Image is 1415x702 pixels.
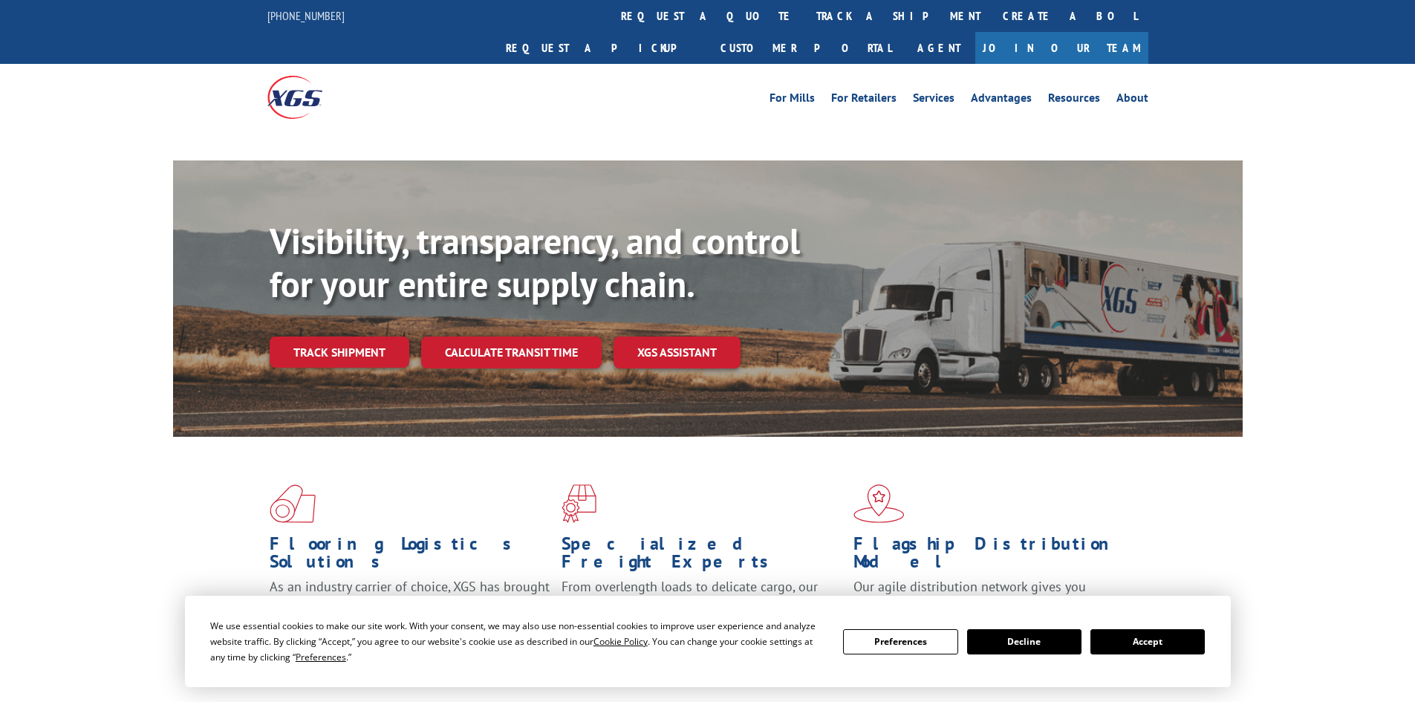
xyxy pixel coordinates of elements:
img: xgs-icon-flagship-distribution-model-red [853,484,905,523]
h1: Specialized Freight Experts [562,535,842,578]
a: Services [913,92,954,108]
a: Customer Portal [709,32,902,64]
div: Cookie Consent Prompt [185,596,1231,687]
button: Preferences [843,629,957,654]
a: Agent [902,32,975,64]
p: From overlength loads to delicate cargo, our experienced staff knows the best way to move your fr... [562,578,842,644]
a: Advantages [971,92,1032,108]
a: Resources [1048,92,1100,108]
div: We use essential cookies to make our site work. With your consent, we may also use non-essential ... [210,618,825,665]
img: xgs-icon-total-supply-chain-intelligence-red [270,484,316,523]
h1: Flooring Logistics Solutions [270,535,550,578]
button: Accept [1090,629,1205,654]
a: Request a pickup [495,32,709,64]
a: For Mills [770,92,815,108]
b: Visibility, transparency, and control for your entire supply chain. [270,218,800,307]
span: As an industry carrier of choice, XGS has brought innovation and dedication to flooring logistics... [270,578,550,631]
a: Join Our Team [975,32,1148,64]
img: xgs-icon-focused-on-flooring-red [562,484,596,523]
span: Cookie Policy [593,635,648,648]
button: Decline [967,629,1081,654]
a: For Retailers [831,92,897,108]
a: [PHONE_NUMBER] [267,8,345,23]
h1: Flagship Distribution Model [853,535,1134,578]
a: Track shipment [270,337,409,368]
span: Our agile distribution network gives you nationwide inventory management on demand. [853,578,1127,613]
span: Preferences [296,651,346,663]
a: About [1116,92,1148,108]
a: Calculate transit time [421,337,602,368]
a: XGS ASSISTANT [614,337,741,368]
